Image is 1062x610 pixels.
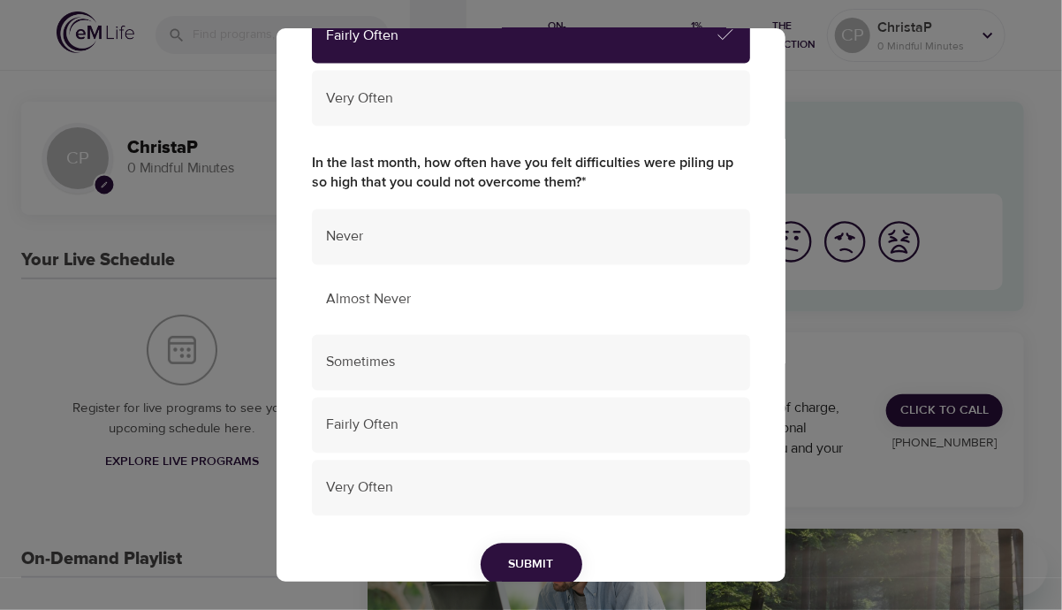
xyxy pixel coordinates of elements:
[326,26,715,46] span: Fairly Often
[326,88,736,109] span: Very Often
[326,416,736,436] span: Fairly Often
[326,478,736,499] span: Very Often
[326,290,736,310] span: Almost Never
[509,554,554,576] span: Submit
[326,227,736,248] span: Never
[312,154,750,194] label: In the last month, how often have you felt difficulties were piling up so high that you could not...
[326,353,736,373] span: Sometimes
[481,544,582,587] button: Submit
